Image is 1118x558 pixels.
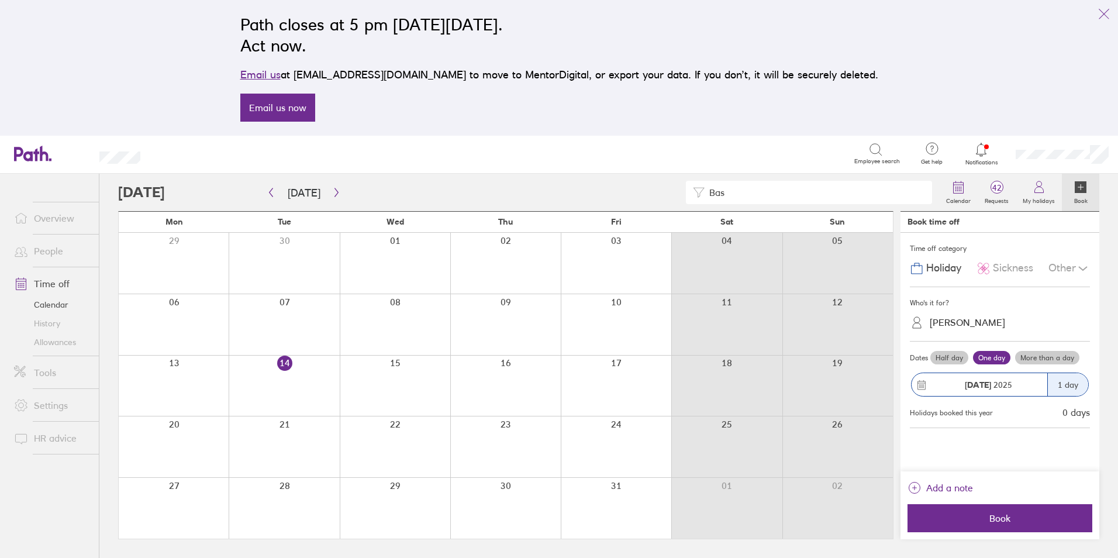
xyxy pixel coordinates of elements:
a: Time off [5,272,99,295]
div: Other [1048,257,1090,280]
a: Email us [240,68,281,81]
div: 0 days [1062,407,1090,418]
span: Add a note [926,478,973,497]
div: [PERSON_NAME] [930,317,1005,328]
a: Calendar [939,174,978,211]
span: Book [916,513,1084,523]
strong: [DATE] [965,380,991,390]
a: Tools [5,361,99,384]
label: Half day [930,351,968,365]
span: Tue [278,217,291,226]
a: Allowances [5,333,99,352]
span: Employee search [854,158,900,165]
label: Requests [978,194,1016,205]
span: Wed [387,217,404,226]
span: Holiday [926,262,961,274]
span: Notifications [962,159,1000,166]
a: Calendar [5,295,99,314]
label: Book [1067,194,1095,205]
span: Mon [165,217,183,226]
button: Add a note [907,478,973,497]
span: 2025 [965,380,1012,390]
div: Book time off [907,217,960,226]
div: Holidays booked this year [910,409,993,417]
span: Get help [913,159,951,166]
span: Sickness [993,262,1033,274]
a: HR advice [5,426,99,450]
label: More than a day [1015,351,1079,365]
a: My holidays [1016,174,1062,211]
span: Fri [611,217,622,226]
input: Filter by employee [705,181,925,204]
label: Calendar [939,194,978,205]
button: [DATE] 20251 day [910,367,1090,402]
a: Settings [5,394,99,417]
div: Who's it for? [910,294,1090,312]
div: 1 day [1047,373,1088,396]
p: at [EMAIL_ADDRESS][DOMAIN_NAME] to move to MentorDigital, or export your data. If you don’t, it w... [240,67,878,83]
span: 42 [978,183,1016,192]
button: Book [907,504,1092,532]
button: [DATE] [278,183,330,202]
span: Thu [498,217,513,226]
span: Dates [910,354,928,362]
span: Sun [830,217,845,226]
a: Overview [5,206,99,230]
label: My holidays [1016,194,1062,205]
a: History [5,314,99,333]
h2: Path closes at 5 pm [DATE][DATE]. Act now. [240,14,878,56]
a: Notifications [962,142,1000,166]
label: One day [973,351,1010,365]
div: Time off category [910,240,1090,257]
a: People [5,239,99,263]
span: Sat [720,217,733,226]
div: Search [172,148,202,159]
a: Email us now [240,94,315,122]
a: 42Requests [978,174,1016,211]
a: Book [1062,174,1099,211]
